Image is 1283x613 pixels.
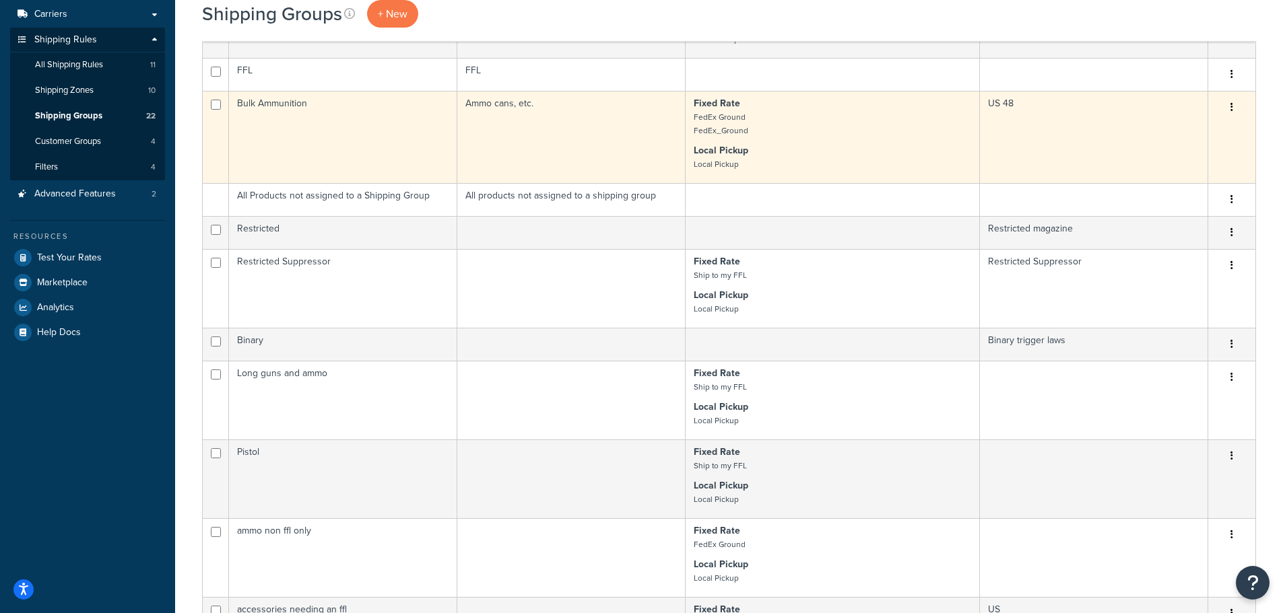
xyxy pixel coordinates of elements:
span: Test Your Rates [37,252,102,264]
span: Advanced Features [34,188,116,200]
small: Ship to my FFL [694,269,747,281]
span: Shipping Zones [35,85,94,96]
small: FedEx Ground [694,538,746,550]
strong: Local Pickup [694,400,748,414]
li: Filters [10,155,165,180]
small: Local Pickup [694,158,739,170]
strong: Fixed Rate [694,96,740,110]
a: Filters 4 [10,155,165,180]
span: Help Docs [37,327,81,338]
strong: Local Pickup [694,288,748,302]
span: Shipping Groups [35,110,102,122]
a: Marketplace [10,271,165,295]
span: + New [378,6,407,22]
a: Shipping Groups 22 [10,104,165,129]
span: Shipping Rules [34,34,97,46]
td: Restricted Suppressor [980,249,1208,328]
li: All Shipping Rules [10,52,165,77]
td: Restricted Suppressor [229,249,457,328]
td: ammo non ffl only [229,518,457,597]
span: Marketplace [37,277,88,289]
small: Local Pickup [694,303,739,315]
strong: Fixed Rate [694,524,740,538]
strong: Local Pickup [694,143,748,157]
td: FFL [457,58,686,91]
small: Local Pickup [694,572,739,584]
span: 4 [151,136,156,147]
small: Ship to my FFL [694,460,747,472]
small: Ship to my FFL [694,381,747,393]
span: Customer Groups [35,136,101,147]
strong: Local Pickup [694,478,748,493]
small: Local Pickup [694,414,739,427]
td: Restricted magazine [980,216,1208,249]
a: Shipping Rules [10,28,165,52]
a: Carriers [10,2,165,27]
span: 10 [148,85,156,96]
small: Local Pickup [694,493,739,505]
td: Restricted [229,216,457,249]
li: Shipping Groups [10,104,165,129]
button: Open Resource Center [1236,566,1270,600]
li: Advanced Features [10,182,165,207]
span: All Shipping Rules [35,59,103,71]
li: Shipping Rules [10,28,165,181]
a: Shipping Zones 10 [10,78,165,103]
td: Ammo cans, etc. [457,91,686,183]
a: Help Docs [10,320,165,345]
td: Binary trigger laws [980,328,1208,361]
td: Binary [229,328,457,361]
strong: Fixed Rate [694,366,740,380]
a: Advanced Features 2 [10,182,165,207]
span: 4 [151,161,156,173]
a: Analytics [10,295,165,320]
span: 22 [146,110,156,122]
td: FFL [229,58,457,91]
a: All Shipping Rules 11 [10,52,165,77]
span: Carriers [34,9,67,20]
span: 11 [150,59,156,71]
td: Bulk Ammunition [229,91,457,183]
div: Resources [10,231,165,242]
span: Filters [35,161,58,173]
td: All Products not assigned to a Shipping Group [229,183,457,216]
h1: Shipping Groups [202,1,342,27]
a: Customer Groups 4 [10,129,165,154]
li: Customer Groups [10,129,165,154]
small: FedEx Ground FedEx_Ground [694,111,748,137]
strong: Fixed Rate [694,254,740,268]
span: 2 [152,188,156,200]
a: Test Your Rates [10,246,165,270]
strong: Local Pickup [694,557,748,571]
span: Analytics [37,302,74,314]
td: Long guns and ammo [229,361,457,439]
td: Pistol [229,439,457,518]
li: Shipping Zones [10,78,165,103]
td: US 48 [980,91,1208,183]
td: All products not assigned to a shipping group [457,183,686,216]
strong: Fixed Rate [694,445,740,459]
